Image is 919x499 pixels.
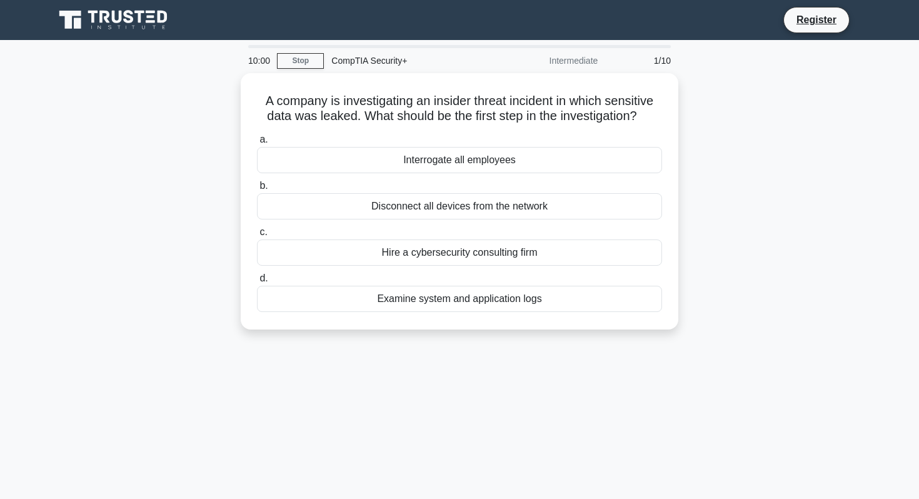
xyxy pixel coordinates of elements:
div: Disconnect all devices from the network [257,193,662,219]
div: 10:00 [241,48,277,73]
div: Examine system and application logs [257,286,662,312]
h5: A company is investigating an insider threat incident in which sensitive data was leaked. What sh... [256,93,663,124]
span: d. [259,273,268,283]
span: a. [259,134,268,144]
span: c. [259,226,267,237]
div: Interrogate all employees [257,147,662,173]
span: b. [259,180,268,191]
div: 1/10 [605,48,678,73]
a: Stop [277,53,324,69]
a: Register [789,12,844,28]
div: Hire a cybersecurity consulting firm [257,239,662,266]
div: Intermediate [496,48,605,73]
div: CompTIA Security+ [324,48,496,73]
